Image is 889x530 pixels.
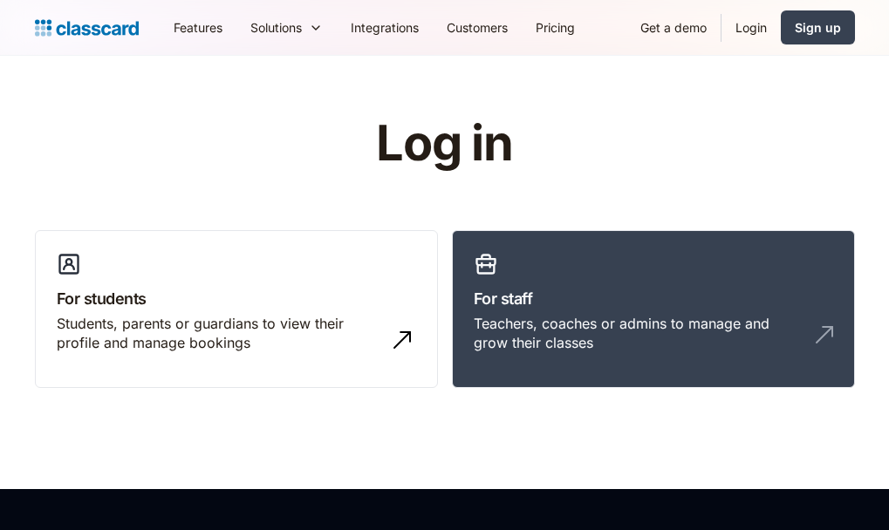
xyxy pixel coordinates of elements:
[626,8,721,47] a: Get a demo
[160,8,236,47] a: Features
[236,8,337,47] div: Solutions
[433,8,522,47] a: Customers
[474,287,833,310] h3: For staff
[452,230,855,389] a: For staffTeachers, coaches or admins to manage and grow their classes
[250,18,302,37] div: Solutions
[721,8,781,47] a: Login
[168,117,721,171] h1: Log in
[474,314,798,353] div: Teachers, coaches or admins to manage and grow their classes
[35,16,139,40] a: Logo
[781,10,855,44] a: Sign up
[57,287,416,310] h3: For students
[35,230,438,389] a: For studentsStudents, parents or guardians to view their profile and manage bookings
[337,8,433,47] a: Integrations
[522,8,589,47] a: Pricing
[795,18,841,37] div: Sign up
[57,314,381,353] div: Students, parents or guardians to view their profile and manage bookings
